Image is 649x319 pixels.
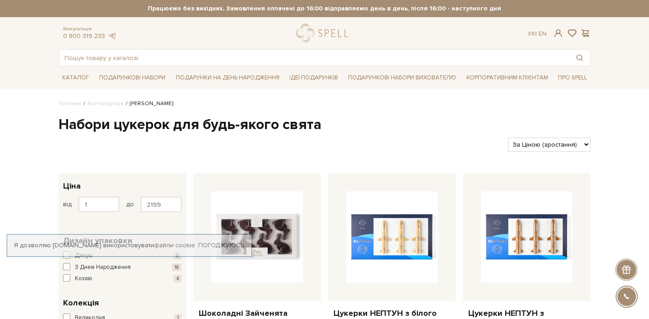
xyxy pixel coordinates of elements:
[59,5,590,13] strong: Працюємо без вихідних. Замовлення оплачені до 16:00 відправляємо день в день, після 16:00 - насту...
[539,30,547,37] a: En
[63,297,99,309] span: Колекція
[141,197,182,212] input: Ціна
[174,275,182,282] span: 4
[96,71,169,85] a: Подарункові набори
[211,191,303,283] img: Шоколадні Зайченята
[63,274,182,283] button: Кохаю 4
[126,200,134,208] span: до
[286,71,342,85] a: Ідеї подарунків
[63,180,81,192] span: Ціна
[296,24,352,42] a: logo
[75,263,131,272] span: З Днем Народження
[107,32,116,40] a: telegram
[63,26,116,32] span: Консультація:
[172,264,182,271] span: 18
[199,308,315,319] a: Шоколадні Зайченята
[59,50,569,66] input: Пошук товару у каталозі
[344,70,460,85] a: Подарункові набори вихователю
[198,241,244,250] a: Погоджуюсь
[59,71,93,85] a: Каталог
[75,274,92,283] span: Кохаю
[59,100,81,107] a: Головна
[172,71,283,85] a: Подарунки на День народження
[535,30,537,37] span: |
[7,241,251,250] div: Я дозволяю [DOMAIN_NAME] використовувати
[123,100,173,108] li: [PERSON_NAME]
[59,116,590,134] h1: Набори цукерок для будь-якого свята
[63,200,72,208] span: від
[63,32,105,40] a: 0 800 319 233
[569,50,590,66] button: Пошук товару у каталозі
[87,100,123,107] a: Вся продукція
[528,30,547,38] div: Ук
[554,71,590,85] a: Про Spell
[78,197,119,212] input: Ціна
[154,241,195,249] a: файли cookie
[463,70,552,85] a: Корпоративним клієнтам
[63,263,182,272] button: З Днем Народження 18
